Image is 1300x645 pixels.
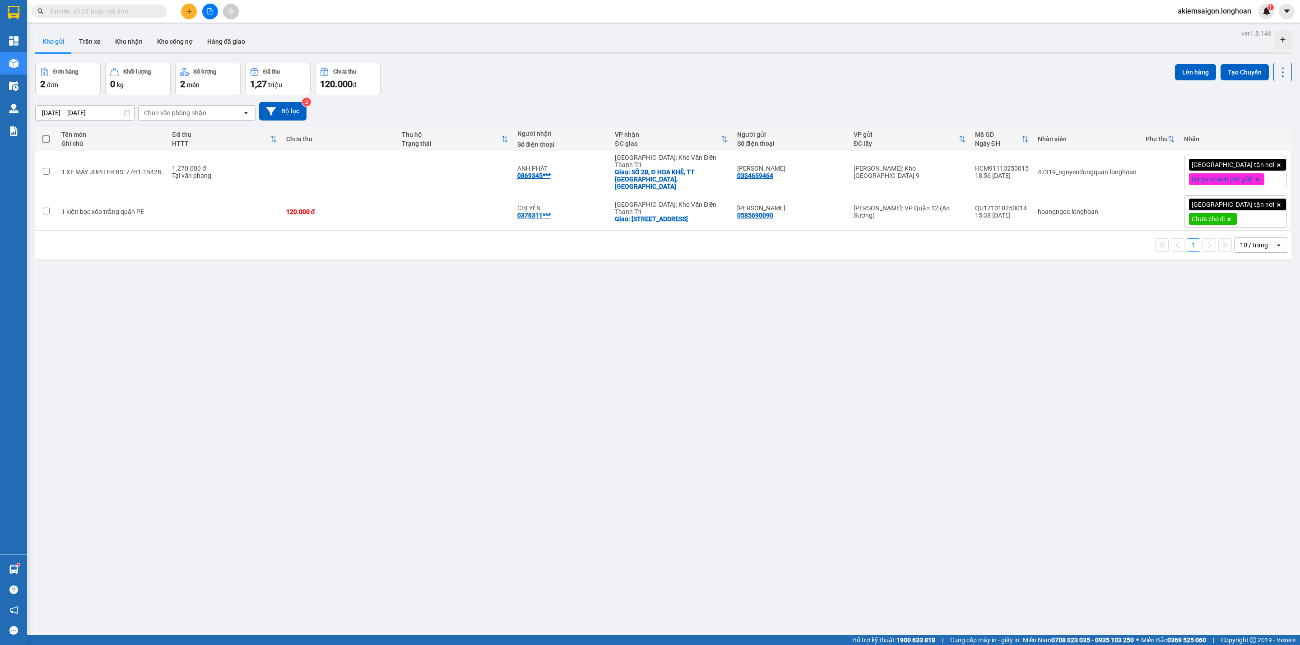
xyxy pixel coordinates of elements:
span: file-add [207,8,213,14]
div: ĐC giao [615,140,720,147]
input: Tìm tên, số ĐT hoặc mã đơn [50,6,156,16]
span: message [9,626,18,635]
span: Miền Nam [1023,635,1134,645]
strong: 1900 633 818 [896,636,935,644]
div: Số điện thoại [737,140,845,147]
div: Chọn văn phòng nhận [144,108,206,117]
span: 2 [180,79,185,89]
img: warehouse-icon [9,81,19,91]
button: Đã thu1,27 triệu [245,63,311,95]
button: 1 [1187,238,1200,252]
span: aim [227,8,234,14]
div: Nhân viên [1038,135,1137,143]
span: [GEOGRAPHIC_DATA] tận nơi [1192,161,1274,169]
button: Kho nhận [108,31,150,52]
span: đơn [47,81,58,88]
span: đ [353,81,356,88]
div: CHỊ YẾN [517,204,606,212]
input: Select a date range. [36,106,134,120]
div: 1 kiện bọc xốp trắng quấn PE [61,208,163,215]
span: Hỗ trợ kỹ thuật: [852,635,935,645]
span: triệu [268,81,282,88]
span: | [1213,635,1214,645]
span: kg [117,81,124,88]
button: Tạo Chuyến [1221,64,1269,80]
span: Chưa cho đi [1192,215,1225,223]
div: 1.270.000 đ [172,165,277,172]
div: [GEOGRAPHIC_DATA]: Kho Văn Điển Thanh Trì [615,154,728,168]
div: Chưa thu [333,69,356,75]
button: Kho gửi [35,31,72,52]
span: akiemsaigon.longhoan [1170,5,1258,17]
div: 10 / trang [1240,241,1268,250]
button: file-add [202,4,218,19]
div: 47319_nguyendongquan.longhoan [1038,168,1137,176]
span: caret-down [1283,7,1291,15]
div: Mã GD [975,131,1021,138]
th: Toggle SortBy [167,127,281,151]
div: Tạo kho hàng mới [1274,31,1292,49]
div: 15:38 [DATE] [975,212,1029,219]
div: VP nhận [615,131,720,138]
div: 0334659464 [737,172,773,179]
div: Ghi chú [61,140,163,147]
span: | [942,635,943,645]
span: Cung cấp máy in - giấy in: [950,635,1021,645]
button: Số lượng2món [175,63,241,95]
span: 0 [110,79,115,89]
button: Khối lượng0kg [105,63,171,95]
div: 18:56 [DATE] [975,172,1029,179]
div: Trạng thái [402,140,501,147]
div: Số lượng [193,69,216,75]
img: warehouse-icon [9,104,19,113]
img: dashboard-icon [9,36,19,46]
div: ANH VŨ [737,165,845,172]
div: Ngày ĐH [975,140,1021,147]
button: plus [181,4,197,19]
th: Toggle SortBy [397,127,513,151]
button: Kho công nợ [150,31,200,52]
div: HCM91110250015 [975,165,1029,172]
div: QU121010250014 [975,204,1029,212]
span: ⚪️ [1136,638,1139,642]
span: 1,27 [250,79,267,89]
div: Phụ thu [1146,135,1168,143]
button: caret-down [1279,4,1295,19]
div: Nhãn [1184,135,1286,143]
div: HTTT [172,140,269,147]
div: ANH PHÁT [517,165,606,172]
div: Chưa thu [286,135,393,143]
img: warehouse-icon [9,59,19,68]
span: notification [9,606,18,614]
div: Đã thu [172,131,269,138]
div: Giao: SỐ 28, Đ HOA KHÊ, TT CẨM KHÊ, PHÚ THỌ [615,168,728,190]
span: 2 [40,79,45,89]
div: Khối lượng [123,69,151,75]
span: copyright [1250,637,1256,643]
button: Chưa thu120.000đ [315,63,381,95]
span: 120.000 [320,79,353,89]
sup: 1 [1267,4,1274,10]
img: warehouse-icon [9,565,19,574]
strong: 0708 023 035 - 0935 103 250 [1051,636,1134,644]
svg: open [1275,241,1282,249]
button: Đơn hàng2đơn [35,63,101,95]
strong: 0369 525 060 [1167,636,1206,644]
div: [GEOGRAPHIC_DATA]: Kho Văn Điển Thanh Trì [615,201,728,215]
span: 1 [1269,4,1272,10]
div: Số điện thoại [517,141,606,148]
div: 120.000 đ [286,208,393,215]
div: 0585690090 [737,212,773,219]
img: solution-icon [9,126,19,136]
img: icon-new-feature [1263,7,1271,15]
div: ĐC lấy [854,140,959,147]
span: Miền Bắc [1141,635,1206,645]
span: search [37,8,44,14]
span: [GEOGRAPHIC_DATA] tận nơi [1192,200,1274,209]
th: Toggle SortBy [1141,127,1179,151]
button: aim [223,4,239,19]
div: Tại văn phòng [172,172,277,179]
button: Hàng đã giao [200,31,252,52]
div: [PERSON_NAME]: VP Quận 12 (An Sương) [854,204,966,219]
span: question-circle [9,585,18,594]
